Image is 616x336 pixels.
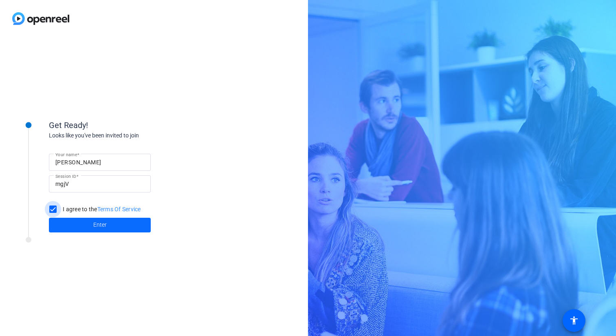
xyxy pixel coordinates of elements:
[97,206,141,212] a: Terms Of Service
[49,131,212,140] div: Looks like you've been invited to join
[55,152,77,157] mat-label: Your name
[61,205,141,213] label: I agree to the
[55,174,76,179] mat-label: Session ID
[93,221,107,229] span: Enter
[49,119,212,131] div: Get Ready!
[569,316,579,325] mat-icon: accessibility
[49,218,151,232] button: Enter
